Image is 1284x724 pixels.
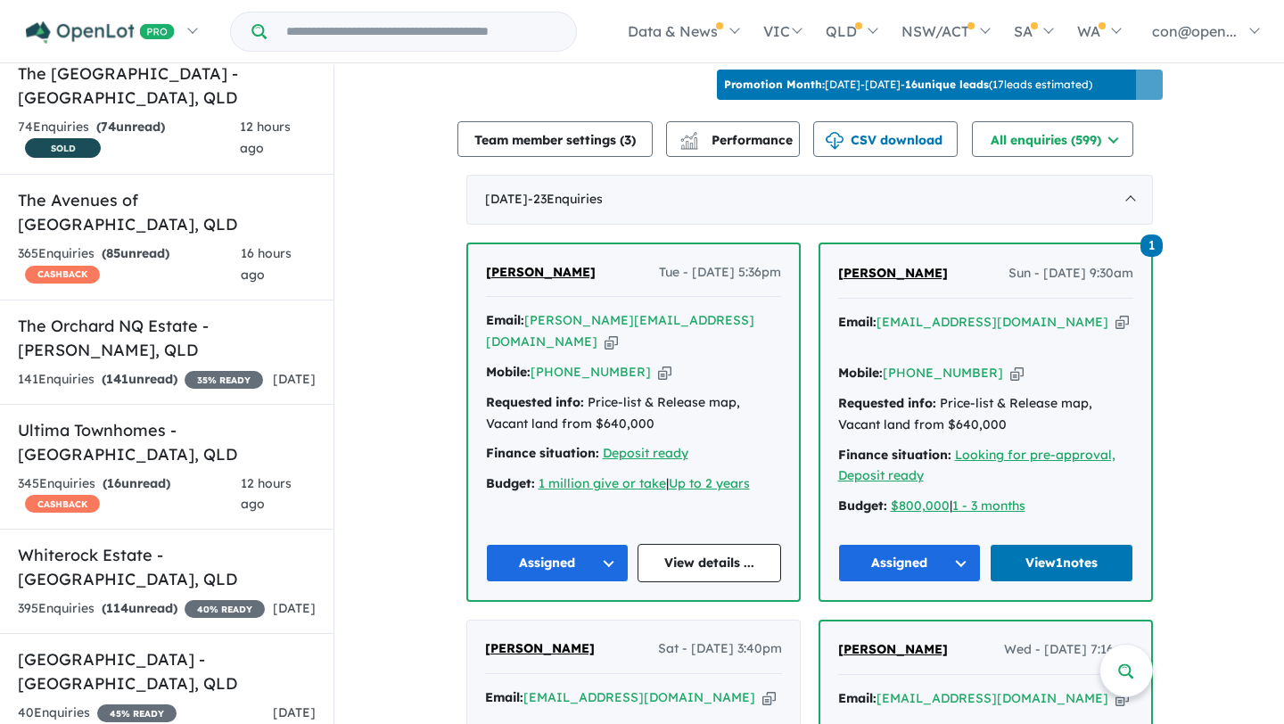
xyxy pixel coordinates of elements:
div: 365 Enquir ies [18,243,241,286]
button: Performance [666,121,800,157]
a: [PERSON_NAME] [486,262,596,284]
span: con@open... [1152,22,1237,40]
span: [PERSON_NAME] [485,640,595,656]
div: 345 Enquir ies [18,473,241,516]
a: View1notes [990,544,1133,582]
button: Team member settings (3) [457,121,653,157]
div: | [838,496,1133,517]
a: Up to 2 years [669,475,750,491]
span: SOLD [25,138,101,158]
a: $800,000 [891,498,950,514]
a: [EMAIL_ADDRESS][DOMAIN_NAME] [523,689,755,705]
span: 12 hours ago [241,475,292,513]
div: 74 Enquir ies [18,117,240,160]
strong: Budget: [838,498,887,514]
button: Copy [1010,364,1024,383]
b: Promotion Month: [724,78,825,91]
a: [PERSON_NAME][EMAIL_ADDRESS][DOMAIN_NAME] [486,312,754,350]
span: CASHBACK [25,495,100,513]
a: [PHONE_NUMBER] [883,365,1003,381]
a: [EMAIL_ADDRESS][DOMAIN_NAME] [877,314,1108,330]
span: 40 % READY [185,600,265,618]
h5: Ultima Townhomes - [GEOGRAPHIC_DATA] , QLD [18,418,316,466]
strong: Email: [838,314,877,330]
button: Copy [762,688,776,707]
button: CSV download [813,121,958,157]
span: Sat - [DATE] 3:40pm [658,638,782,660]
a: [PERSON_NAME] [838,639,948,661]
strong: Requested info: [486,394,584,410]
span: [PERSON_NAME] [838,641,948,657]
a: [PERSON_NAME] [838,263,948,284]
span: [PERSON_NAME] [486,264,596,280]
span: [DATE] [273,704,316,720]
span: 141 [106,371,128,387]
span: 114 [106,600,128,616]
a: View details ... [638,544,781,582]
span: - 23 Enquir ies [528,191,603,207]
a: Deposit ready [603,445,688,461]
span: [DATE] [273,600,316,616]
button: Assigned [486,544,630,582]
p: [DATE] - [DATE] - ( 17 leads estimated) [724,77,1092,93]
div: [DATE] [466,175,1153,225]
strong: ( unread) [103,475,170,491]
span: Tue - [DATE] 5:36pm [659,262,781,284]
a: 1 [1140,233,1163,257]
span: Sun - [DATE] 9:30am [1008,263,1133,284]
span: Performance [683,132,793,148]
span: [DATE] [273,371,316,387]
h5: The [GEOGRAPHIC_DATA] - [GEOGRAPHIC_DATA] , QLD [18,62,316,110]
strong: Email: [838,690,877,706]
strong: Email: [485,689,523,705]
strong: Mobile: [838,365,883,381]
h5: The Avenues of [GEOGRAPHIC_DATA] , QLD [18,188,316,236]
strong: Email: [486,312,524,328]
span: 1 [1140,234,1163,257]
span: [PERSON_NAME] [838,265,948,281]
div: 40 Enquir ies [18,703,177,724]
strong: ( unread) [102,600,177,616]
button: Copy [605,333,618,351]
button: Copy [1115,689,1129,708]
div: 141 Enquir ies [18,369,263,391]
span: CASHBACK [25,266,100,284]
span: 16 hours ago [241,245,292,283]
strong: Budget: [486,475,535,491]
a: [EMAIL_ADDRESS][DOMAIN_NAME] [877,690,1108,706]
h5: [GEOGRAPHIC_DATA] - [GEOGRAPHIC_DATA] , QLD [18,647,316,695]
strong: ( unread) [102,371,177,387]
span: 16 [107,475,121,491]
div: 395 Enquir ies [18,598,265,620]
span: 74 [101,119,116,135]
div: Price-list & Release map, Vacant land from $640,000 [486,392,781,435]
a: Looking for pre-approval, Deposit ready [838,447,1115,484]
a: 1 - 3 months [952,498,1025,514]
span: 45 % READY [97,704,177,722]
strong: Finance situation: [486,445,599,461]
div: Price-list & Release map, Vacant land from $640,000 [838,393,1133,436]
strong: Mobile: [486,364,531,380]
button: Assigned [838,544,982,582]
span: Wed - [DATE] 7:16pm [1004,639,1133,661]
span: 3 [624,132,631,148]
button: Copy [1115,313,1129,332]
span: 35 % READY [185,371,263,389]
img: line-chart.svg [680,132,696,142]
strong: Requested info: [838,395,936,411]
button: Copy [658,363,671,382]
img: Openlot PRO Logo White [26,21,175,44]
h5: Whiterock Estate - [GEOGRAPHIC_DATA] , QLD [18,543,316,591]
button: All enquiries (599) [972,121,1133,157]
input: Try estate name, suburb, builder or developer [270,12,572,51]
a: 1 million give or take [539,475,666,491]
span: 85 [106,245,120,261]
span: 12 hours ago [240,119,291,156]
a: [PHONE_NUMBER] [531,364,651,380]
